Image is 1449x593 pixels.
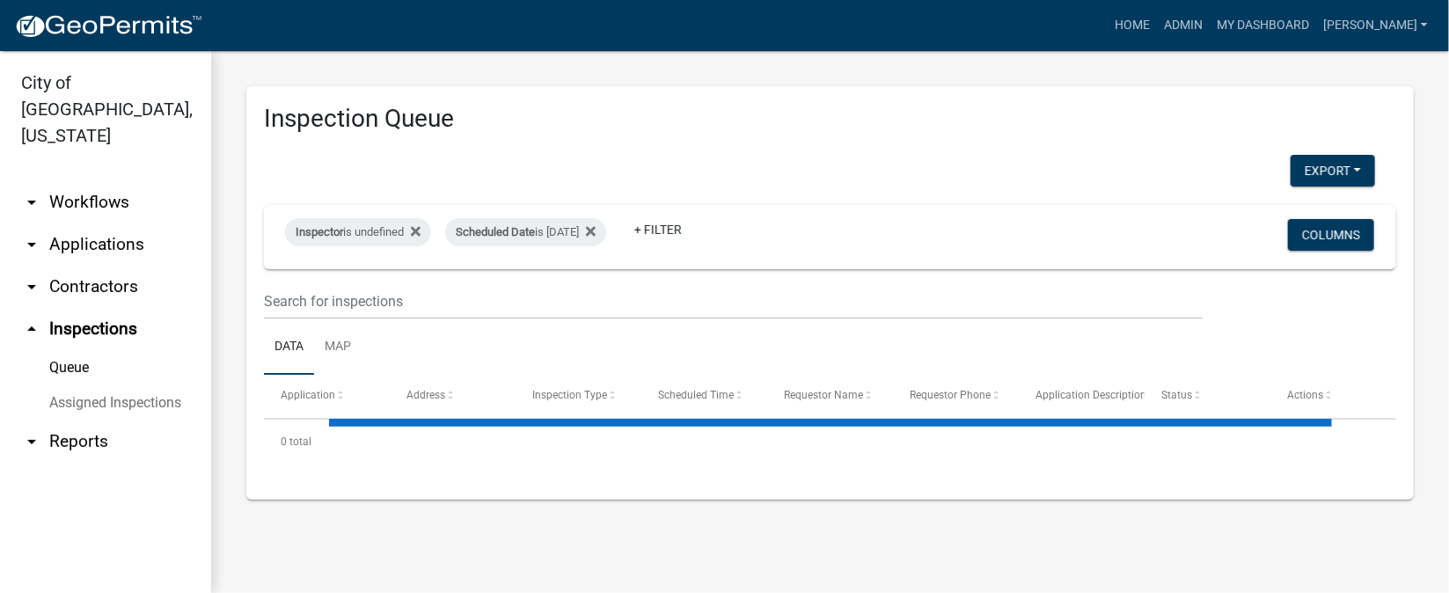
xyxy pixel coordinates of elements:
a: My Dashboard [1210,9,1316,42]
button: Export [1291,155,1375,187]
span: Scheduled Time [658,389,734,401]
a: Map [314,319,362,376]
span: Status [1161,389,1192,401]
i: arrow_drop_down [21,276,42,297]
datatable-header-cell: Inspection Type [516,375,641,417]
span: Application Description [1036,389,1146,401]
datatable-header-cell: Actions [1270,375,1396,417]
i: arrow_drop_down [21,192,42,213]
a: Data [264,319,314,376]
a: [PERSON_NAME] [1316,9,1435,42]
input: Search for inspections [264,283,1203,319]
button: Columns [1288,219,1374,251]
span: Requestor Name [784,389,863,401]
span: Application [281,389,335,401]
i: arrow_drop_down [21,431,42,452]
span: Inspector [296,225,343,238]
span: Scheduled Date [456,225,535,238]
div: is undefined [285,218,431,246]
datatable-header-cell: Status [1145,375,1270,417]
datatable-header-cell: Requestor Phone [893,375,1019,417]
datatable-header-cell: Requestor Name [767,375,893,417]
span: Actions [1287,389,1323,401]
datatable-header-cell: Address [390,375,516,417]
h3: Inspection Queue [264,104,1396,134]
datatable-header-cell: Application Description [1019,375,1145,417]
span: Requestor Phone [910,389,991,401]
div: is [DATE] [445,218,606,246]
div: 0 total [264,420,1396,464]
i: arrow_drop_up [21,318,42,340]
span: Address [406,389,445,401]
datatable-header-cell: Application [264,375,390,417]
i: arrow_drop_down [21,234,42,255]
a: + Filter [620,214,696,245]
a: Admin [1157,9,1210,42]
a: Home [1108,9,1157,42]
datatable-header-cell: Scheduled Time [641,375,767,417]
span: Inspection Type [532,389,607,401]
